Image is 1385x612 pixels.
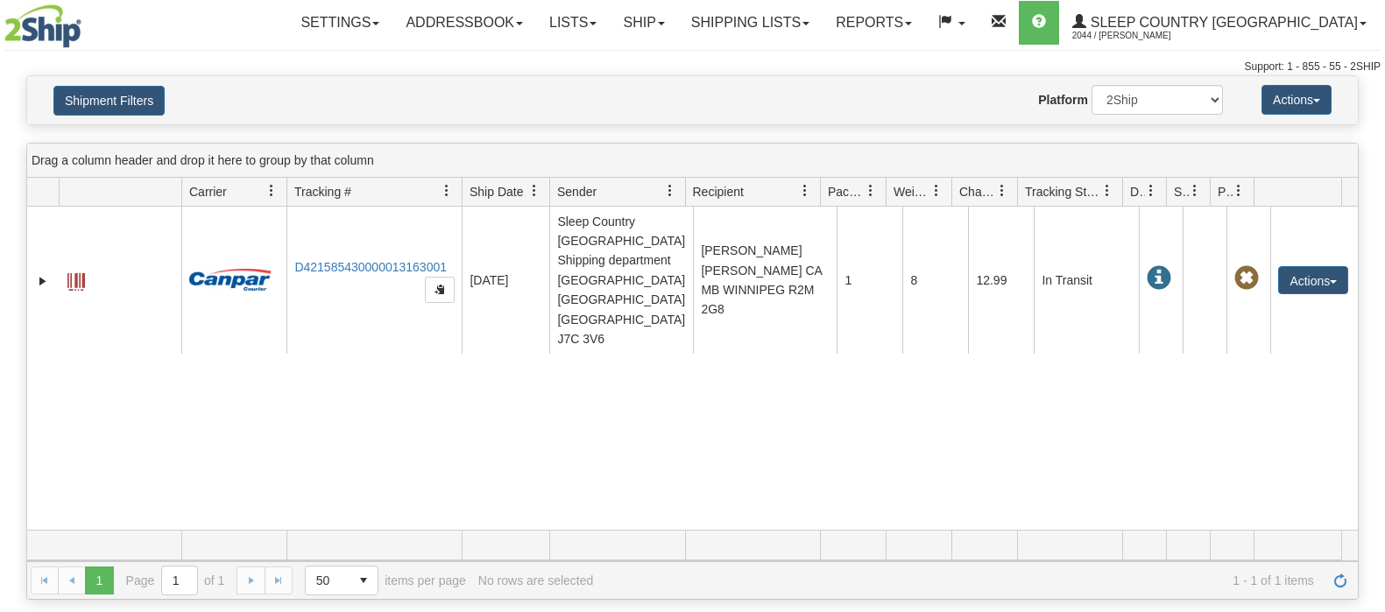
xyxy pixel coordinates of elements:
span: Tracking # [294,183,351,200]
a: Refresh [1326,566,1354,594]
span: Page of 1 [126,566,225,595]
td: [DATE] [462,207,549,354]
span: Recipient [693,183,744,200]
a: Carrier filter column settings [257,176,286,206]
a: Charge filter column settings [987,176,1017,206]
iframe: chat widget [1345,216,1383,395]
a: Settings [287,1,392,45]
span: Page sizes drop down [305,566,378,595]
span: 2044 / [PERSON_NAME] [1072,27,1204,45]
span: Sender [557,183,597,200]
span: Tracking Status [1025,183,1101,200]
span: select [350,566,378,594]
a: Shipping lists [678,1,823,45]
div: Support: 1 - 855 - 55 - 2SHIP [4,60,1381,74]
a: Ship Date filter column settings [519,176,549,206]
a: Pickup Status filter column settings [1224,176,1254,206]
span: items per page [305,566,466,595]
a: Sender filter column settings [655,176,685,206]
span: Ship Date [470,183,523,200]
button: Shipment Filters [53,86,165,116]
a: Reports [823,1,925,45]
div: No rows are selected [478,573,594,587]
span: 1 - 1 of 1 items [605,573,1314,587]
td: 8 [902,207,968,354]
span: Pickup Status [1218,183,1233,200]
button: Actions [1278,266,1348,294]
a: D421585430000013163001 [294,260,447,274]
label: Platform [1038,91,1088,109]
span: Charge [959,183,996,200]
div: grid grouping header [27,144,1358,178]
td: [PERSON_NAME] [PERSON_NAME] CA MB WINNIPEG R2M 2G8 [693,207,837,354]
a: Tracking Status filter column settings [1092,176,1122,206]
td: In Transit [1034,207,1139,354]
a: Packages filter column settings [856,176,886,206]
img: logo2044.jpg [4,4,81,48]
span: Packages [828,183,865,200]
span: 50 [316,572,339,589]
a: Delivery Status filter column settings [1136,176,1166,206]
span: Sleep Country [GEOGRAPHIC_DATA] [1086,15,1358,30]
span: Weight [894,183,930,200]
button: Actions [1261,85,1332,115]
a: Expand [34,272,52,290]
span: Shipment Issues [1174,183,1189,200]
td: 1 [837,207,902,354]
span: Delivery Status [1130,183,1145,200]
a: Lists [536,1,610,45]
a: Weight filter column settings [922,176,951,206]
a: Shipment Issues filter column settings [1180,176,1210,206]
span: Carrier [189,183,227,200]
a: Sleep Country [GEOGRAPHIC_DATA] 2044 / [PERSON_NAME] [1059,1,1380,45]
span: Page 1 [85,566,113,594]
span: In Transit [1147,266,1171,291]
img: 14 - Canpar [189,269,272,291]
a: Recipient filter column settings [790,176,820,206]
button: Copy to clipboard [425,277,455,303]
td: 12.99 [968,207,1034,354]
a: Addressbook [392,1,536,45]
a: Tracking # filter column settings [432,176,462,206]
a: Label [67,265,85,293]
td: Sleep Country [GEOGRAPHIC_DATA] Shipping department [GEOGRAPHIC_DATA] [GEOGRAPHIC_DATA] [GEOGRAPH... [549,207,693,354]
input: Page 1 [162,566,197,594]
span: Pickup Not Assigned [1234,266,1259,291]
a: Ship [610,1,677,45]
